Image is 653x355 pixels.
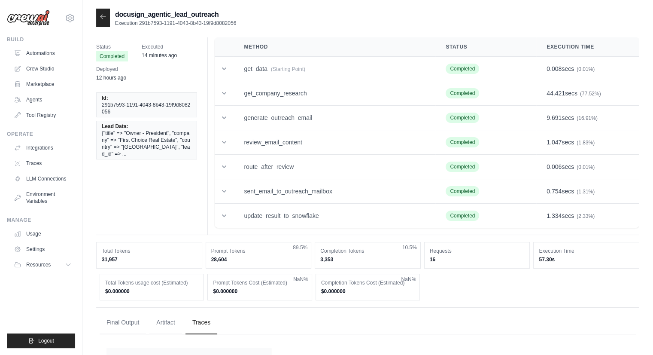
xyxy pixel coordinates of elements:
dt: Total Tokens usage cost (Estimated) [105,279,198,286]
a: Integrations [10,141,75,155]
span: Completed [446,88,479,98]
span: Completed [446,162,479,172]
span: Completed [446,211,479,221]
span: 1.047 [547,139,562,146]
span: 9.691 [547,114,562,121]
td: secs [536,155,639,179]
td: secs [536,179,639,204]
span: 10.5% [402,244,417,251]
td: generate_outreach_email [234,106,435,130]
dd: $0.000000 [321,288,414,295]
span: 0.754 [547,188,562,195]
span: 291b7593-1191-4043-8b43-19f9d8082056 [102,101,191,115]
span: 0.006 [547,163,562,170]
td: secs [536,106,639,130]
span: Completed [96,51,128,61]
a: Usage [10,227,75,241]
span: (16.91%) [577,115,598,121]
div: Build [7,36,75,43]
span: NaN% [401,276,416,283]
span: (1.83%) [577,140,595,146]
dd: 28,604 [211,256,306,263]
span: Deployed [96,65,126,73]
p: Execution 291b7593-1191-4043-8b43-19f9d8082056 [115,20,236,27]
div: Manage [7,217,75,223]
span: Executed [142,43,177,51]
td: review_email_content [234,130,435,155]
dd: 57.30s [539,256,634,263]
dt: Prompt Tokens [211,248,306,254]
span: Resources [26,261,51,268]
a: Automations [10,46,75,60]
td: get_company_research [234,81,435,106]
span: Id: [102,95,108,101]
h2: docusign_agentic_lead_outreach [115,9,236,20]
span: (77.52%) [580,91,601,97]
span: Completed [446,64,479,74]
button: Resources [10,258,75,272]
img: Logo [7,10,50,26]
button: Artifact [149,311,182,334]
span: Logout [38,337,54,344]
th: Status [435,37,536,57]
span: Completed [446,113,479,123]
td: update_result_to_snowflake [234,204,435,228]
td: get_data [234,57,435,81]
a: Marketplace [10,77,75,91]
td: secs [536,204,639,228]
span: Completed [446,186,479,196]
dt: Completion Tokens Cost (Estimated) [321,279,414,286]
span: 44.421 [547,90,565,97]
button: Final Output [100,311,146,334]
dt: Prompt Tokens Cost (Estimated) [213,279,306,286]
td: route_after_review [234,155,435,179]
a: Tool Registry [10,108,75,122]
span: 0.008 [547,65,562,72]
dd: 31,957 [102,256,197,263]
dd: 3,353 [320,256,415,263]
span: (2.33%) [577,213,595,219]
span: (1.31%) [577,189,595,195]
a: Settings [10,242,75,256]
time: August 18, 2025 at 11:35 PDT [142,52,177,58]
dd: $0.000000 [213,288,306,295]
dt: Completion Tokens [320,248,415,254]
span: (0.01%) [577,164,595,170]
button: Traces [185,311,217,334]
button: Logout [7,334,75,348]
a: Agents [10,93,75,107]
td: sent_email_to_outreach_mailbox [234,179,435,204]
div: Operate [7,131,75,138]
span: Lead Data: [102,123,128,130]
dd: $0.000000 [105,288,198,295]
dt: Execution Time [539,248,634,254]
span: (Starting Point) [271,66,305,72]
a: LLM Connections [10,172,75,186]
span: NaN% [293,276,308,283]
span: Status [96,43,128,51]
span: Completed [446,137,479,147]
th: Method [234,37,435,57]
td: secs [536,130,639,155]
a: Environment Variables [10,187,75,208]
dd: 16 [430,256,525,263]
span: 89.5% [293,244,307,251]
dt: Requests [430,248,525,254]
a: Traces [10,156,75,170]
span: {"title" => "Owner - President", "company" => "First Choice Real Estate", "country" => "[GEOGRAPH... [102,130,191,157]
a: Crew Studio [10,62,75,76]
dt: Total Tokens [102,248,197,254]
span: 1.334 [547,212,562,219]
th: Execution Time [536,37,639,57]
span: (0.01%) [577,66,595,72]
iframe: Chat Widget [610,314,653,355]
td: secs [536,81,639,106]
td: secs [536,57,639,81]
time: August 18, 2025 at 00:18 PDT [96,75,126,81]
